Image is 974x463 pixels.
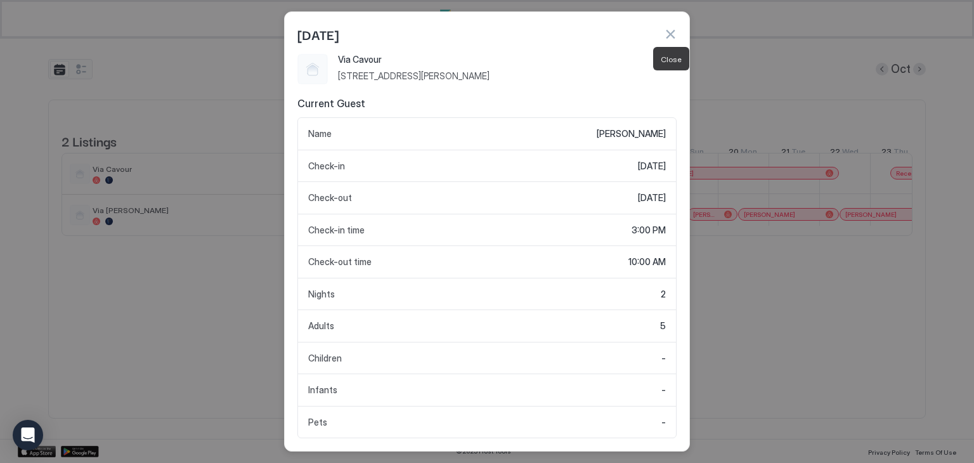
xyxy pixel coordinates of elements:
[297,25,339,44] span: [DATE]
[308,417,327,428] span: Pets
[308,289,335,300] span: Nights
[308,384,337,396] span: Infants
[13,420,43,450] div: Open Intercom Messenger
[661,384,666,396] span: -
[597,128,666,140] span: [PERSON_NAME]
[308,256,372,268] span: Check-out time
[308,320,334,332] span: Adults
[308,225,365,236] span: Check-in time
[632,225,666,236] span: 3:00 PM
[308,353,342,364] span: Children
[628,256,666,268] span: 10:00 AM
[338,54,677,65] span: Via Cavour
[308,160,345,172] span: Check-in
[661,55,682,64] span: Close
[338,70,677,82] span: [STREET_ADDRESS][PERSON_NAME]
[660,320,666,332] span: 5
[297,97,677,110] span: Current Guest
[638,160,666,172] span: [DATE]
[661,417,666,428] span: -
[661,289,666,300] span: 2
[661,353,666,364] span: -
[308,128,332,140] span: Name
[308,192,352,204] span: Check-out
[638,192,666,204] span: [DATE]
